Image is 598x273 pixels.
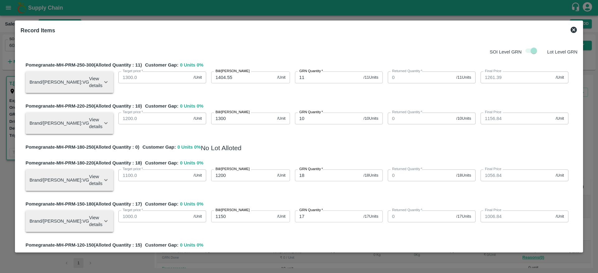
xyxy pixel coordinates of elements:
label: Final Price [485,249,501,254]
span: Pomegranate-MH-PRM-150-180 (Alloted Quantity : 17 ) [26,201,142,207]
span: Customer Gap: [142,242,180,248]
label: Bill/[PERSON_NAME] [216,110,250,115]
label: GRN Quantity [299,208,323,213]
div: Brand/[PERSON_NAME]:VGView details [26,113,113,134]
input: 0.0 [118,169,191,181]
label: Returned Quantity [392,167,422,172]
input: 0 [388,169,454,181]
label: Target price [123,167,143,172]
span: / 17 Units [363,214,378,220]
span: 0 Units 0 % [180,160,203,169]
label: Target price [123,249,143,254]
input: Final Price [481,72,553,83]
span: Pomegranate-MH-PRM-180-250 (Alloted Quantity : 0 ) [26,144,139,151]
p: View details [89,173,102,187]
h6: Brand/[PERSON_NAME]: VG [30,78,89,86]
label: Final Price [485,208,501,213]
label: Target price [123,208,143,213]
input: Final Price [481,169,553,181]
div: Brand/[PERSON_NAME]:VGView details [26,72,113,93]
span: 0 Units 0 % [180,201,203,211]
label: GRN Quantity [299,167,323,172]
label: Bill/[PERSON_NAME] [216,69,250,74]
span: Customer Gap: [142,201,180,207]
span: Pomegranate-MH-PRM-250-300 (Alloted Quantity : 11 ) [26,62,142,68]
span: 0 Units 0 % [180,62,203,72]
span: 0 Units 0 % [180,103,203,113]
div: Brand/[PERSON_NAME]:VGView details [26,169,113,191]
label: Bill/[PERSON_NAME] [216,167,250,172]
p: SOI Level GRN [490,49,521,55]
span: / 11 Units [363,75,378,81]
span: /Unit [193,75,202,81]
input: 0.0 [118,72,191,83]
input: 0 [388,211,454,222]
div: Brand/[PERSON_NAME]:VGView details [26,211,113,232]
span: 0 Units 0 % [178,144,201,155]
input: 0 [388,72,454,83]
label: Returned Quantity [392,249,422,254]
h6: Brand/[PERSON_NAME]: VG [30,119,89,127]
span: 0 Units 0 % [180,242,203,252]
label: Bill/[PERSON_NAME] [216,208,250,213]
label: Bill/[PERSON_NAME] [216,249,250,254]
b: Record Items [21,27,55,34]
label: Returned Quantity [392,208,422,213]
input: Final Price [481,211,553,222]
h6: Brand/[PERSON_NAME]: VG [30,176,89,184]
h5: No Lot Alloted [201,144,242,152]
input: Final Price [481,113,553,124]
p: View details [89,116,102,130]
span: Pomegranate-MH-PRM-120-150 (Alloted Quantity : 15 ) [26,242,142,248]
p: View details [89,75,102,89]
span: /Unit [277,214,286,220]
label: GRN Quantity [299,110,323,115]
input: 0.0 [118,211,191,222]
p: Lot Level GRN [547,49,577,55]
span: / 18 Units [363,173,378,178]
span: /Unit [556,214,564,220]
label: GRN Quantity [299,69,323,74]
span: /Unit [556,75,564,81]
span: / 17 Units [456,214,471,220]
span: /Unit [277,75,286,81]
span: / 11 Units [456,75,471,81]
label: GRN Quantity [299,249,323,254]
span: Pomegranate-MH-PRM-220-250 (Alloted Quantity : 10 ) [26,103,142,109]
label: Returned Quantity [392,69,422,74]
span: Customer Gap: [142,160,180,166]
span: / 18 Units [456,173,471,178]
span: /Unit [193,214,202,220]
span: /Unit [193,173,202,178]
input: 0 [388,113,454,124]
span: /Unit [556,173,564,178]
span: Customer Gap: [142,62,180,68]
label: Target price [123,110,143,115]
label: Final Price [485,69,501,74]
span: Customer Gap: [139,144,177,151]
label: Target price [123,69,143,74]
p: View details [89,214,102,228]
span: / 10 Units [456,116,471,122]
span: /Unit [193,116,202,122]
label: Final Price [485,110,501,115]
label: Final Price [485,167,501,172]
label: Returned Quantity [392,110,422,115]
span: Customer Gap: [142,103,180,109]
h6: Brand/[PERSON_NAME]: VG [30,217,89,225]
span: / 10 Units [363,116,378,122]
span: /Unit [277,173,286,178]
span: Pomegranate-MH-PRM-180-220 (Alloted Quantity : 18 ) [26,160,142,166]
span: /Unit [277,116,286,122]
input: 0.0 [118,113,191,124]
span: /Unit [556,116,564,122]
